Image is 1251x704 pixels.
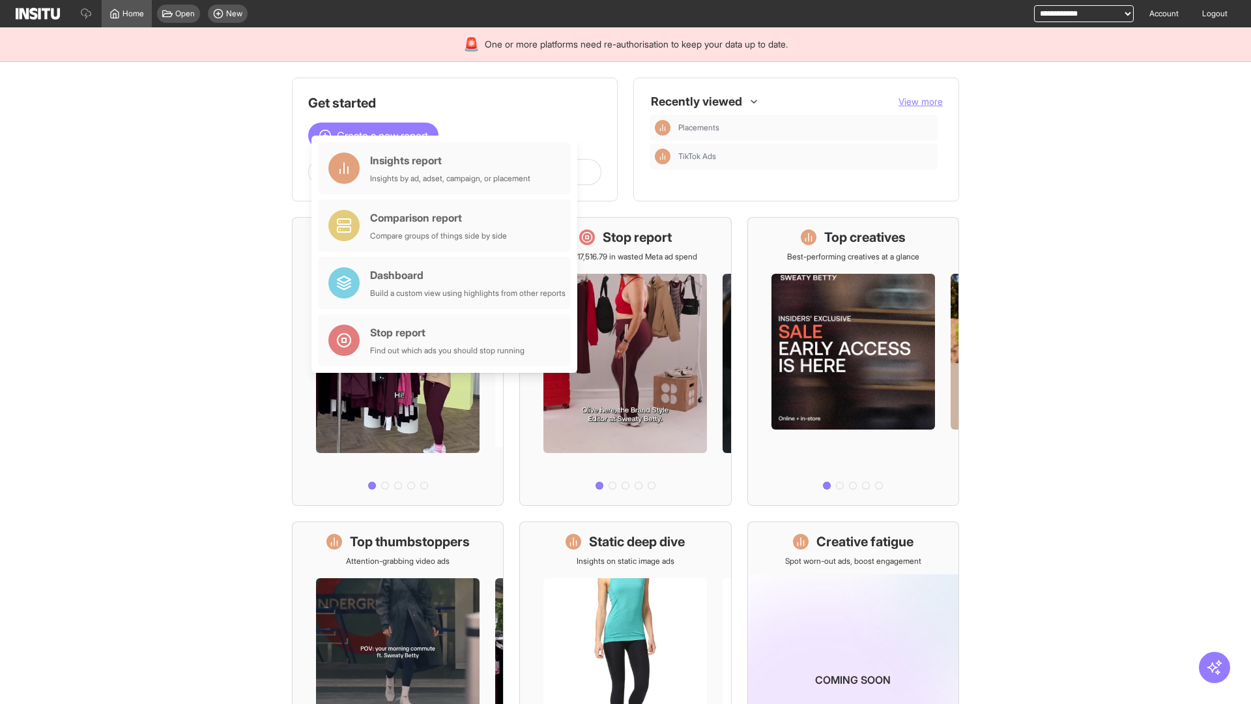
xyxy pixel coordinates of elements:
a: What's live nowSee all active ads instantly [292,217,504,506]
span: Home [122,8,144,19]
div: Dashboard [370,267,566,283]
button: View more [899,95,943,108]
span: Create a new report [337,128,428,143]
p: Best-performing creatives at a glance [787,252,919,262]
span: Placements [678,123,932,133]
button: Create a new report [308,123,439,149]
h1: Stop report [603,228,672,246]
span: New [226,8,242,19]
h1: Static deep dive [589,533,685,551]
span: TikTok Ads [678,151,932,162]
a: Top creativesBest-performing creatives at a glance [747,217,959,506]
p: Attention-grabbing video ads [346,556,450,566]
div: Compare groups of things side by side [370,231,507,241]
div: 🚨 [463,35,480,53]
div: Insights [655,149,670,164]
span: TikTok Ads [678,151,716,162]
div: Build a custom view using highlights from other reports [370,288,566,299]
h1: Top creatives [824,228,906,246]
span: Placements [678,123,719,133]
div: Insights [655,120,670,136]
p: Insights on static image ads [577,556,674,566]
span: View more [899,96,943,107]
img: Logo [16,8,60,20]
div: Find out which ads you should stop running [370,345,525,356]
h1: Top thumbstoppers [350,533,470,551]
span: Open [175,8,195,19]
div: Insights by ad, adset, campaign, or placement [370,173,530,184]
div: Comparison report [370,210,507,226]
a: Stop reportSave £17,516.79 in wasted Meta ad spend [519,217,731,506]
div: Insights report [370,153,530,168]
h1: Get started [308,94,601,112]
div: Stop report [370,325,525,340]
span: One or more platforms need re-authorisation to keep your data up to date. [485,38,788,51]
p: Save £17,516.79 in wasted Meta ad spend [554,252,697,262]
